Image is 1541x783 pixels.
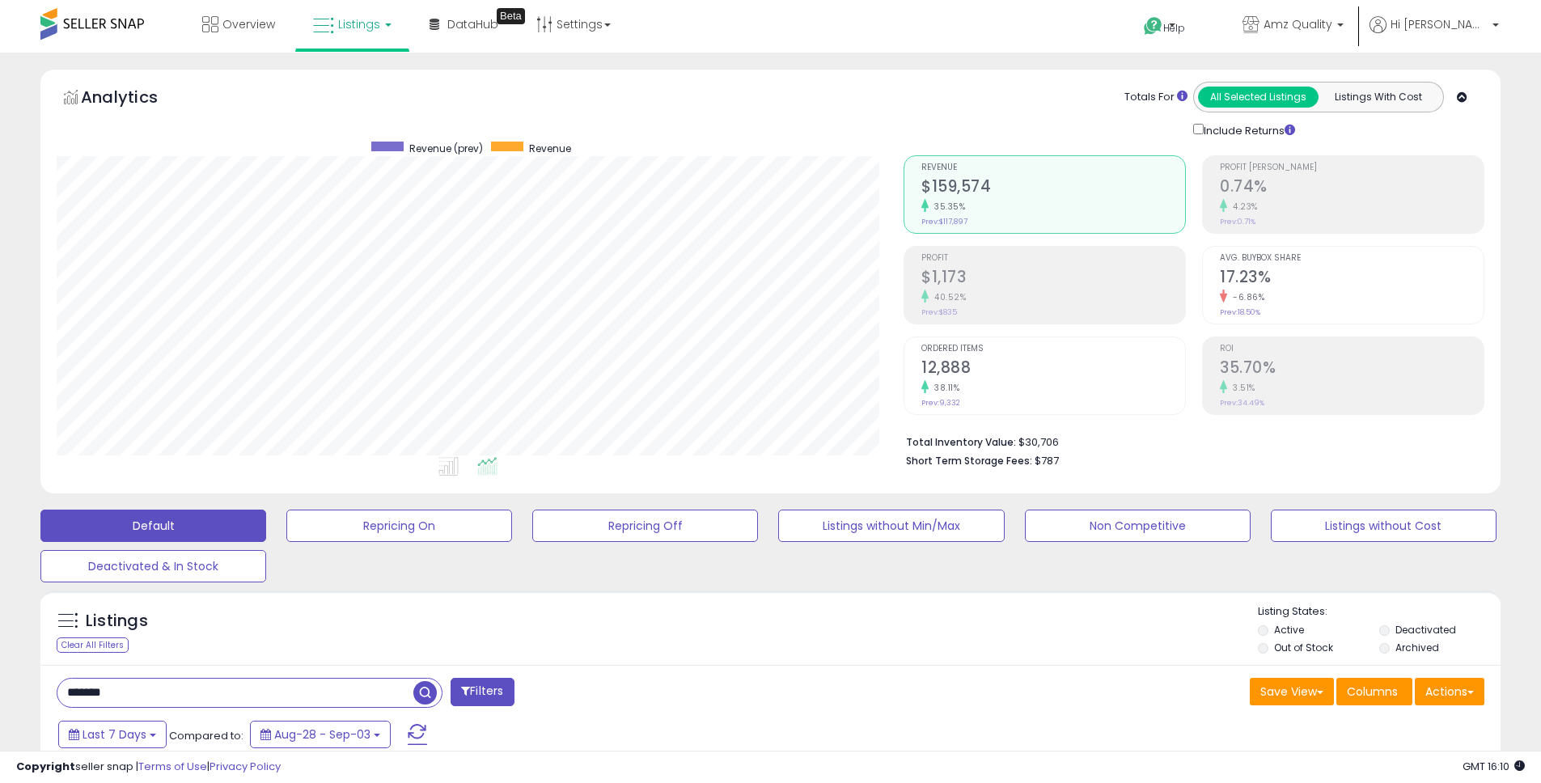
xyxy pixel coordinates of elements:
[1220,163,1484,172] span: Profit [PERSON_NAME]
[532,510,758,542] button: Repricing Off
[16,759,75,774] strong: Copyright
[1274,623,1304,637] label: Active
[921,398,960,408] small: Prev: 9,332
[57,637,129,653] div: Clear All Filters
[1220,217,1255,226] small: Prev: 0.71%
[1264,16,1332,32] span: Amz Quality
[921,345,1185,353] span: Ordered Items
[447,16,498,32] span: DataHub
[86,610,148,633] h5: Listings
[1227,201,1258,213] small: 4.23%
[1347,684,1398,700] span: Columns
[16,760,281,775] div: seller snap | |
[1370,16,1499,53] a: Hi [PERSON_NAME]
[1395,641,1439,654] label: Archived
[1220,177,1484,199] h2: 0.74%
[1274,641,1333,654] label: Out of Stock
[921,268,1185,290] h2: $1,173
[906,431,1472,451] li: $30,706
[1271,510,1497,542] button: Listings without Cost
[286,510,512,542] button: Repricing On
[921,254,1185,263] span: Profit
[1318,87,1438,108] button: Listings With Cost
[1463,759,1525,774] span: 2025-09-11 16:10 GMT
[40,510,266,542] button: Default
[1131,4,1217,53] a: Help
[1163,21,1185,35] span: Help
[1227,382,1255,394] small: 3.51%
[1220,254,1484,263] span: Avg. Buybox Share
[81,86,189,112] h5: Analytics
[906,454,1032,468] b: Short Term Storage Fees:
[1124,90,1188,105] div: Totals For
[83,726,146,743] span: Last 7 Days
[58,721,167,748] button: Last 7 Days
[1258,604,1501,620] p: Listing States:
[1250,678,1334,705] button: Save View
[906,435,1016,449] b: Total Inventory Value:
[210,759,281,774] a: Privacy Policy
[409,142,483,155] span: Revenue (prev)
[497,8,525,24] div: Tooltip anchor
[921,358,1185,380] h2: 12,888
[338,16,380,32] span: Listings
[1336,678,1412,705] button: Columns
[1035,453,1059,468] span: $787
[138,759,207,774] a: Terms of Use
[1181,121,1315,139] div: Include Returns
[250,721,391,748] button: Aug-28 - Sep-03
[921,217,967,226] small: Prev: $117,897
[1220,307,1260,317] small: Prev: 18.50%
[929,382,959,394] small: 38.11%
[529,142,571,155] span: Revenue
[40,550,266,582] button: Deactivated & In Stock
[451,678,514,706] button: Filters
[1220,358,1484,380] h2: 35.70%
[1227,291,1264,303] small: -6.86%
[1220,345,1484,353] span: ROI
[1198,87,1319,108] button: All Selected Listings
[1395,623,1456,637] label: Deactivated
[222,16,275,32] span: Overview
[778,510,1004,542] button: Listings without Min/Max
[929,201,965,213] small: 35.35%
[921,307,957,317] small: Prev: $835
[921,163,1185,172] span: Revenue
[1220,398,1264,408] small: Prev: 34.49%
[169,728,243,743] span: Compared to:
[1025,510,1251,542] button: Non Competitive
[1220,268,1484,290] h2: 17.23%
[1391,16,1488,32] span: Hi [PERSON_NAME]
[921,177,1185,199] h2: $159,574
[1415,678,1484,705] button: Actions
[274,726,370,743] span: Aug-28 - Sep-03
[929,291,966,303] small: 40.52%
[1143,16,1163,36] i: Get Help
